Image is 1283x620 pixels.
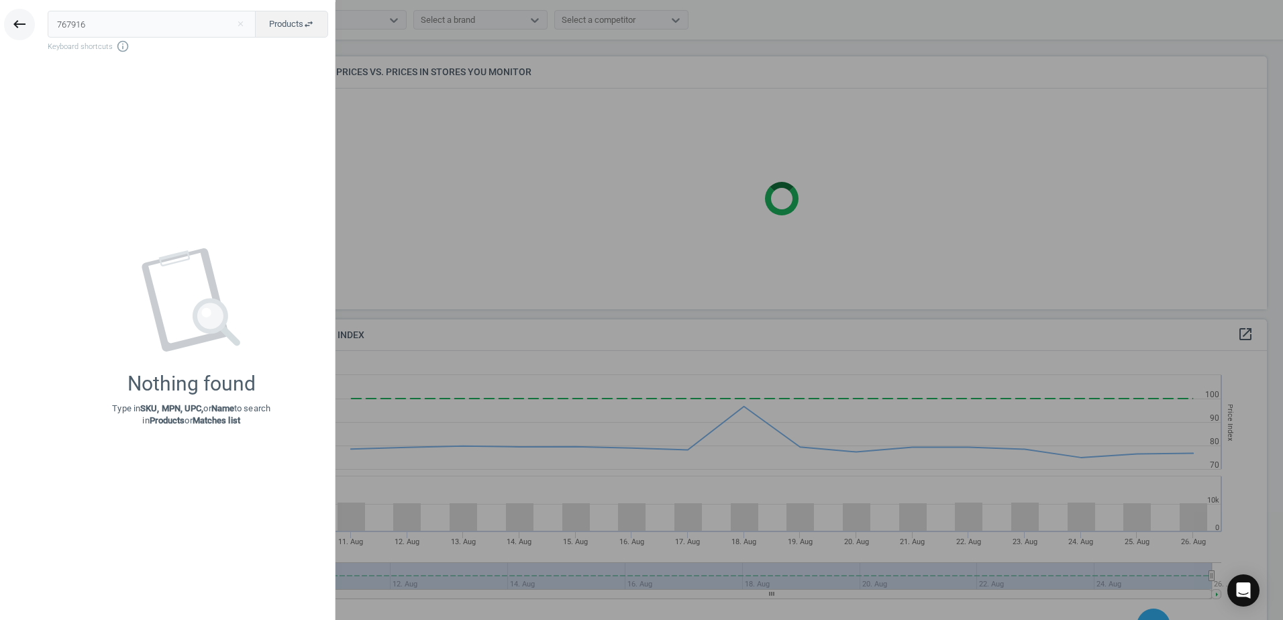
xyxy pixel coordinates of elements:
i: keyboard_backspace [11,16,28,32]
strong: Matches list [193,415,240,425]
i: swap_horiz [303,19,314,30]
div: Open Intercom Messenger [1227,574,1260,607]
button: Productsswap_horiz [255,11,328,38]
div: Nothing found [127,372,256,396]
strong: Name [211,403,234,413]
strong: SKU, MPN, UPC, [140,403,203,413]
input: Enter the SKU or product name [48,11,256,38]
span: Products [269,18,314,30]
p: Type in or to search in or [112,403,270,427]
i: info_outline [116,40,130,53]
button: keyboard_backspace [4,9,35,40]
button: Close [230,18,250,30]
span: Keyboard shortcuts [48,40,328,53]
strong: Products [150,415,185,425]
